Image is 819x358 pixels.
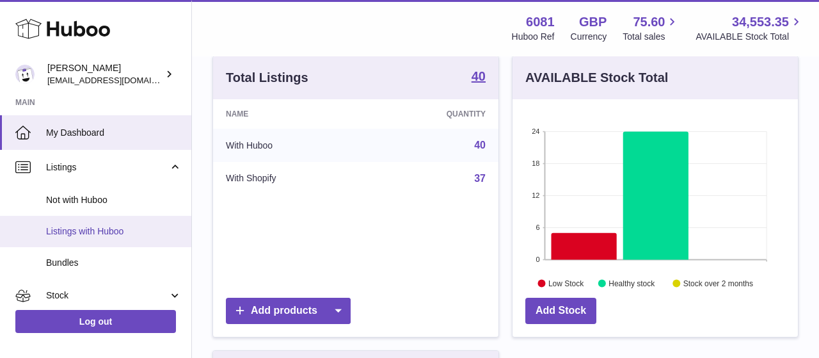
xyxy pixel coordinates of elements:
[532,191,539,199] text: 12
[47,75,188,85] span: [EMAIL_ADDRESS][DOMAIN_NAME]
[525,69,668,86] h3: AVAILABLE Stock Total
[536,224,539,231] text: 6
[696,13,804,43] a: 34,553.35 AVAILABLE Stock Total
[226,69,308,86] h3: Total Listings
[46,161,168,174] span: Listings
[367,99,498,129] th: Quantity
[46,257,182,269] span: Bundles
[732,13,789,31] span: 34,553.35
[46,225,182,238] span: Listings with Huboo
[623,31,680,43] span: Total sales
[46,127,182,139] span: My Dashboard
[474,140,486,151] a: 40
[532,127,539,135] text: 24
[213,99,367,129] th: Name
[226,298,351,324] a: Add products
[536,256,539,263] text: 0
[623,13,680,43] a: 75.60 Total sales
[213,129,367,162] td: With Huboo
[213,162,367,195] td: With Shopify
[47,62,163,86] div: [PERSON_NAME]
[472,70,486,85] a: 40
[633,13,665,31] span: 75.60
[46,194,182,206] span: Not with Huboo
[15,310,176,333] a: Log out
[472,70,486,83] strong: 40
[15,65,35,84] img: internalAdmin-6081@internal.huboo.com
[548,279,584,288] text: Low Stock
[683,279,753,288] text: Stock over 2 months
[525,298,596,324] a: Add Stock
[512,31,555,43] div: Huboo Ref
[696,31,804,43] span: AVAILABLE Stock Total
[46,289,168,302] span: Stock
[474,173,486,184] a: 37
[571,31,607,43] div: Currency
[579,13,607,31] strong: GBP
[608,279,655,288] text: Healthy stock
[532,159,539,167] text: 18
[526,13,555,31] strong: 6081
